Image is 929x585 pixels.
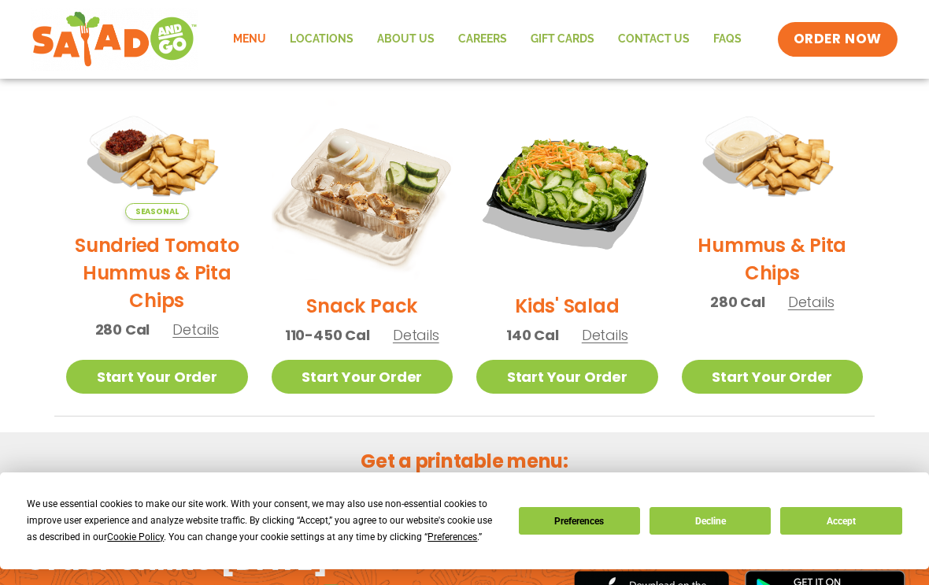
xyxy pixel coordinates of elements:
[519,21,606,57] a: GIFT CARDS
[446,21,519,57] a: Careers
[476,98,658,280] img: Product photo for Kids’ Salad
[519,507,640,535] button: Preferences
[393,325,439,345] span: Details
[54,447,875,475] h2: Get a printable menu:
[285,324,370,346] span: 110-450 Cal
[506,324,559,346] span: 140 Cal
[710,291,765,313] span: 280 Cal
[95,319,150,340] span: 280 Cal
[272,360,453,394] a: Start Your Order
[682,231,864,287] h2: Hummus & Pita Chips
[606,21,701,57] a: Contact Us
[682,98,864,220] img: Product photo for Hummus & Pita Chips
[582,325,628,345] span: Details
[66,360,248,394] a: Start Your Order
[306,292,417,320] h2: Snack Pack
[778,22,898,57] a: ORDER NOW
[221,21,753,57] nav: Menu
[682,360,864,394] a: Start Your Order
[31,8,198,71] img: new-SAG-logo-768×292
[780,507,901,535] button: Accept
[272,98,453,280] img: Product photo for Snack Pack
[650,507,771,535] button: Decline
[125,203,189,220] span: Seasonal
[278,21,365,57] a: Locations
[788,292,835,312] span: Details
[107,531,164,542] span: Cookie Policy
[172,320,219,339] span: Details
[427,531,477,542] span: Preferences
[66,231,248,314] h2: Sundried Tomato Hummus & Pita Chips
[66,98,248,220] img: Product photo for Sundried Tomato Hummus & Pita Chips
[221,21,278,57] a: Menu
[476,360,658,394] a: Start Your Order
[794,30,882,49] span: ORDER NOW
[515,292,619,320] h2: Kids' Salad
[365,21,446,57] a: About Us
[701,21,753,57] a: FAQs
[27,496,499,546] div: We use essential cookies to make our site work. With your consent, we may also use non-essential ...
